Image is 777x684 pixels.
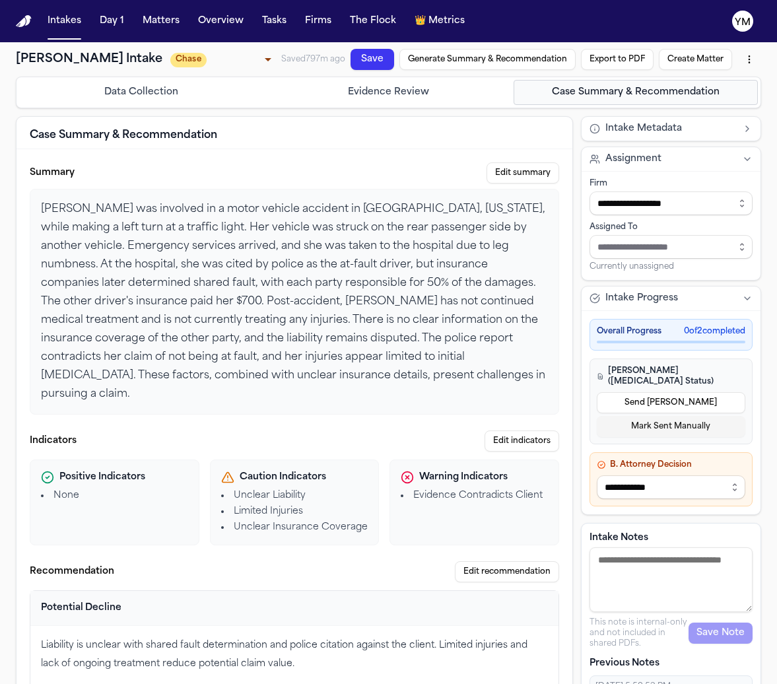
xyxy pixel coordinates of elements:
li: Evidence Contradicts Client [401,489,548,502]
div: Assigned To [590,222,753,232]
label: Recommendation [30,565,114,578]
span: Chase [170,53,207,67]
button: Save [351,49,394,70]
button: Go to Data Collection step [19,80,263,105]
input: Assign to staff member [590,235,753,259]
a: Home [16,15,32,28]
button: Day 1 [94,9,129,33]
div: Liability is unclear with shared fault determination and police citation against the client. Limi... [41,636,548,673]
li: Unclear Liability [221,489,368,502]
button: Generate Summary & Recommendation [399,49,576,70]
span: Caution Indicators [240,471,326,484]
span: Positive Indicators [59,471,145,484]
div: Update intake status [170,50,276,69]
h4: [PERSON_NAME] ([MEDICAL_DATA] Status) [597,366,745,387]
h1: [PERSON_NAME] Intake [16,50,162,69]
span: Saved 797m ago [281,55,345,63]
text: YM [735,18,751,27]
label: Summary [30,166,75,180]
button: Intakes [42,9,86,33]
div: [PERSON_NAME] was involved in a motor vehicle accident in [GEOGRAPHIC_DATA], [US_STATE], while ma... [30,189,559,415]
button: Go to Evidence Review step [266,80,510,105]
button: The Flock [345,9,401,33]
div: Firm [590,178,753,189]
li: Unclear Insurance Coverage [221,521,368,534]
button: Create Matter [659,49,732,70]
textarea: Intake notes [590,547,753,612]
li: Limited Injuries [221,505,368,518]
img: Finch Logo [16,15,32,28]
button: Go to Case Summary & Recommendation step [514,80,758,105]
button: Send [PERSON_NAME] [597,392,745,413]
li: None [41,489,188,502]
button: Tasks [257,9,292,33]
button: Firms [300,9,337,33]
span: Intake Progress [605,292,678,305]
button: Edit summary [487,162,559,184]
p: Previous Notes [590,657,753,670]
button: Assignment [582,147,760,171]
button: Intake Metadata [582,117,760,141]
span: Intake Metadata [605,122,682,135]
h4: B. Attorney Decision [597,460,745,470]
p: This note is internal-only and not included in shared PDFs. [590,617,689,649]
button: Overview [193,9,249,33]
input: Select firm [590,191,753,215]
span: crown [415,15,426,28]
section: Indicators [30,430,559,545]
div: Potential Decline [41,601,121,615]
h2: Case Summary & Recommendation [30,127,217,143]
span: Assignment [605,153,661,166]
button: More actions [737,48,761,71]
button: Edit indicators [485,430,559,452]
span: Warning Indicators [419,471,508,484]
label: Intake Notes [590,531,753,545]
button: Intake Progress [582,287,760,310]
button: crownMetrics [409,9,470,33]
button: Export to PDF [581,49,654,70]
label: Indicators [30,434,77,448]
nav: Intake steps [19,80,758,105]
span: Currently unassigned [590,261,674,272]
button: Mark Sent Manually [597,416,745,437]
button: Edit recommendation [455,561,559,582]
span: 0 of 2 completed [684,326,745,337]
section: Case summary [30,162,559,415]
span: Overall Progress [597,326,661,337]
button: Matters [137,9,185,33]
span: Metrics [428,15,465,28]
